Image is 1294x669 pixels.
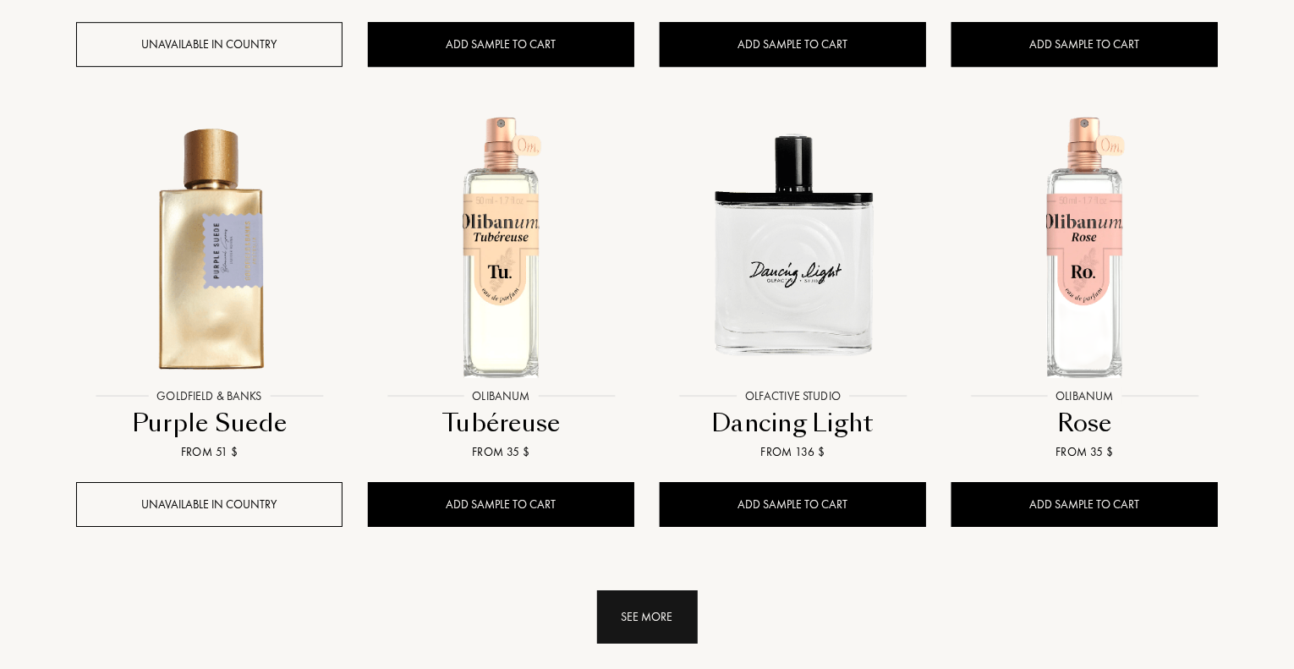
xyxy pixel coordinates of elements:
div: See more [597,590,698,644]
a: Rose OlibanumOlibanumRoseFrom 35 $ [951,96,1218,482]
div: Add sample to cart [368,482,634,527]
img: Tubéreuse Olibanum [370,115,633,378]
div: From 35 $ [958,443,1211,461]
div: From 51 $ [83,443,336,461]
div: Add sample to cart [660,22,926,67]
a: Tubéreuse OlibanumOlibanumTubéreuseFrom 35 $ [368,96,634,482]
div: From 35 $ [375,443,628,461]
div: Add sample to cart [951,22,1218,67]
a: Dancing Light Olfactive StudioOlfactive StudioDancing LightFrom 136 $ [660,96,926,482]
div: Unavailable in country [76,482,343,527]
a: Purple Suede Goldfield & BanksGoldfield & BanksPurple SuedeFrom 51 $ [76,96,343,482]
img: Dancing Light Olfactive Studio [661,115,924,378]
div: Unavailable in country [76,22,343,67]
img: Rose Olibanum [953,115,1216,378]
div: Add sample to cart [368,22,634,67]
img: Purple Suede Goldfield & Banks [78,115,341,378]
div: Add sample to cart [660,482,926,527]
div: Add sample to cart [951,482,1218,527]
div: From 136 $ [666,443,919,461]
